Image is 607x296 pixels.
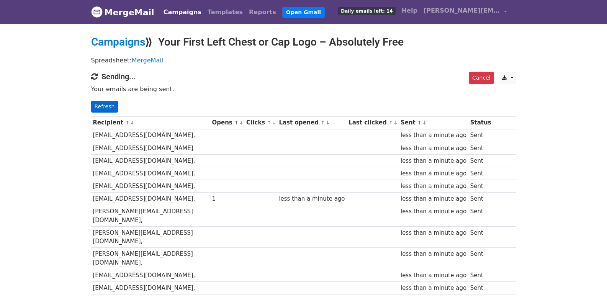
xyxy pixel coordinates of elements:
[91,167,210,180] td: [EMAIL_ADDRESS][DOMAIN_NAME],
[401,271,466,280] div: less than a minute ago
[130,120,134,126] a: ↓
[468,167,493,180] td: Sent
[282,7,325,18] a: Open Gmail
[569,259,607,296] iframe: Chat Widget
[91,129,210,142] td: [EMAIL_ADDRESS][DOMAIN_NAME],
[91,116,210,129] th: Recipient
[272,120,276,126] a: ↓
[335,3,398,18] a: Daily emails left: 14
[401,157,466,165] div: less than a minute ago
[210,116,245,129] th: Opens
[399,116,468,129] th: Sent
[91,36,145,48] a: Campaigns
[239,120,244,126] a: ↓
[91,180,210,193] td: [EMAIL_ADDRESS][DOMAIN_NAME],
[91,205,210,227] td: [PERSON_NAME][EMAIL_ADDRESS][DOMAIN_NAME],
[91,142,210,154] td: [EMAIL_ADDRESS][DOMAIN_NAME]
[244,116,277,129] th: Clicks
[91,6,103,18] img: MergeMail logo
[321,120,325,126] a: ↑
[394,120,398,126] a: ↓
[468,116,493,129] th: Status
[417,120,422,126] a: ↑
[401,182,466,191] div: less than a minute ago
[277,116,347,129] th: Last opened
[91,282,210,294] td: [EMAIL_ADDRESS][DOMAIN_NAME],
[401,144,466,153] div: less than a minute ago
[401,229,466,237] div: less than a minute ago
[422,120,427,126] a: ↓
[160,5,205,20] a: Campaigns
[401,284,466,293] div: less than a minute ago
[468,142,493,154] td: Sent
[91,85,516,93] p: Your emails are being sent.
[246,5,279,20] a: Reports
[401,250,466,258] div: less than a minute ago
[212,195,242,203] div: 1
[468,129,493,142] td: Sent
[91,154,210,167] td: [EMAIL_ADDRESS][DOMAIN_NAME],
[279,195,345,203] div: less than a minute ago
[389,120,393,126] a: ↑
[91,101,118,113] a: Refresh
[132,57,163,64] a: MergeMail
[399,3,420,18] a: Help
[420,3,510,21] a: [PERSON_NAME][EMAIL_ADDRESS][DOMAIN_NAME]
[91,226,210,248] td: [PERSON_NAME][EMAIL_ADDRESS][DOMAIN_NAME],
[91,269,210,282] td: [EMAIL_ADDRESS][DOMAIN_NAME],
[267,120,271,126] a: ↑
[468,205,493,227] td: Sent
[468,269,493,282] td: Sent
[91,72,516,81] h4: Sending...
[401,207,466,216] div: less than a minute ago
[401,169,466,178] div: less than a minute ago
[91,4,154,20] a: MergeMail
[326,120,330,126] a: ↓
[468,248,493,269] td: Sent
[468,193,493,205] td: Sent
[401,195,466,203] div: less than a minute ago
[424,6,500,15] span: [PERSON_NAME][EMAIL_ADDRESS][DOMAIN_NAME]
[125,120,129,126] a: ↑
[468,154,493,167] td: Sent
[468,282,493,294] td: Sent
[91,248,210,269] td: [PERSON_NAME][EMAIL_ADDRESS][DOMAIN_NAME],
[468,226,493,248] td: Sent
[91,56,516,64] p: Spreadsheet:
[468,180,493,193] td: Sent
[205,5,246,20] a: Templates
[347,116,399,129] th: Last clicked
[401,131,466,140] div: less than a minute ago
[234,120,239,126] a: ↑
[469,72,494,84] a: Cancel
[91,193,210,205] td: [EMAIL_ADDRESS][DOMAIN_NAME],
[91,36,516,49] h2: ⟫ Your First Left Chest or Cap Logo – Absolutely Free
[338,7,395,15] span: Daily emails left: 14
